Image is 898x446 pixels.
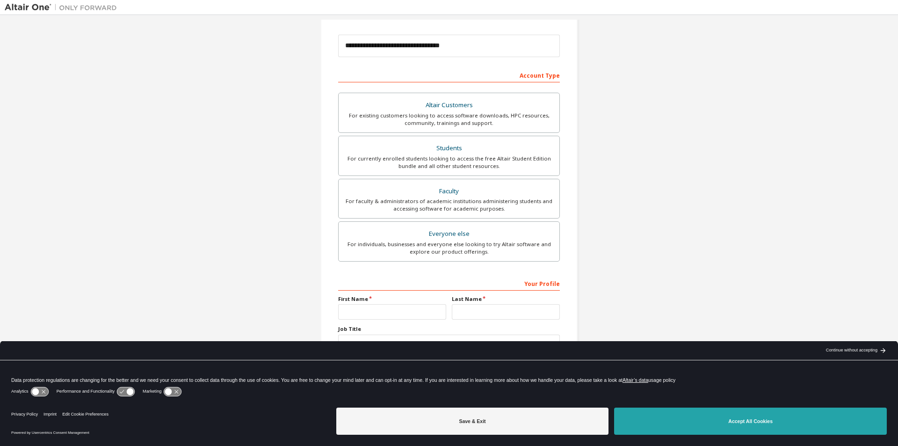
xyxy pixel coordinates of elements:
div: Everyone else [344,227,554,241]
div: Your Profile [338,276,560,291]
div: Faculty [344,185,554,198]
label: First Name [338,295,446,303]
div: For faculty & administrators of academic institutions administering students and accessing softwa... [344,197,554,212]
div: For existing customers looking to access software downloads, HPC resources, community, trainings ... [344,112,554,127]
div: Account Type [338,67,560,82]
img: Altair One [5,3,122,12]
div: Altair Customers [344,99,554,112]
div: Students [344,142,554,155]
div: For individuals, businesses and everyone else looking to try Altair software and explore our prod... [344,241,554,256]
label: Last Name [452,295,560,303]
div: For currently enrolled students looking to access the free Altair Student Edition bundle and all ... [344,155,554,170]
label: Job Title [338,325,560,333]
